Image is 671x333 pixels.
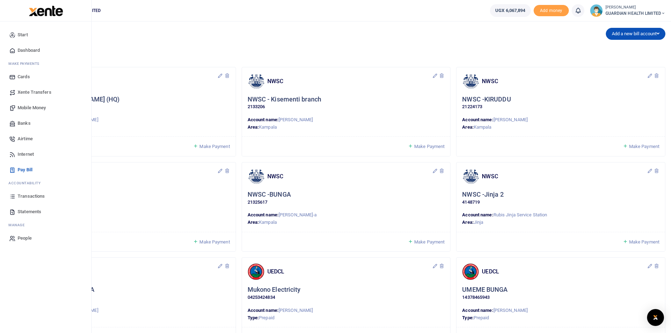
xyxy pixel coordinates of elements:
[279,117,313,122] span: [PERSON_NAME]
[33,103,230,111] p: 2134424
[462,95,511,104] h5: NWSC -KIRUDDU
[18,193,45,200] span: Transactions
[408,238,445,246] a: Make Payment
[493,308,528,313] span: [PERSON_NAME]
[248,103,445,111] p: 2133206
[414,239,445,245] span: Make Payment
[248,286,445,301] div: Click to update
[248,220,259,225] strong: Area:
[267,173,432,180] h4: NWSC
[33,286,230,301] div: Click to update
[482,268,647,276] h4: UEDCL
[482,78,647,85] h4: NWSC
[248,95,445,111] div: Click to update
[6,116,86,131] a: Banks
[534,5,569,17] span: Add money
[605,10,665,17] span: GUARDIAN HEALTH LIMITED
[629,239,659,245] span: Make Payment
[12,61,39,66] span: ake Payments
[6,85,86,100] a: Xente Transfers
[490,4,530,17] a: UGX 6,067,894
[493,212,547,217] span: Rubis Jinja Service Station
[259,220,277,225] span: Kampala
[6,230,86,246] a: People
[18,151,34,158] span: Internet
[18,31,28,38] span: Start
[52,78,217,85] h4: NWSC
[474,124,492,130] span: Kampala
[52,173,217,180] h4: NWSC
[462,191,659,206] div: Click to update
[495,7,525,14] span: UGX 6,067,894
[462,286,508,294] h5: UMEME BUNGA
[279,212,317,217] span: [PERSON_NAME]-a
[27,30,343,38] h4: Bills Payment
[33,95,230,111] div: Click to update
[462,315,474,320] strong: Type:
[590,4,603,17] img: profile-user
[248,191,445,206] div: Click to update
[248,294,445,301] p: 04253424834
[462,117,493,122] strong: Account name:
[6,189,86,204] a: Transactions
[12,222,25,228] span: anage
[493,117,528,122] span: [PERSON_NAME]
[6,220,86,230] li: M
[408,142,445,150] a: Make Payment
[462,286,659,301] div: Click to update
[33,199,230,206] p: 4123352
[623,238,659,246] a: Make Payment
[193,142,230,150] a: Make Payment
[18,104,46,111] span: Mobile Money
[534,5,569,17] li: Toup your wallet
[248,117,279,122] strong: Account name:
[462,103,659,111] p: 21224173
[199,239,230,245] span: Make Payment
[462,191,503,199] h5: NWSC -Jinja 2
[248,191,291,199] h5: NWSC -BUNGA
[462,294,659,301] p: 14378465943
[482,173,647,180] h4: NWSC
[6,43,86,58] a: Dashboard
[267,268,432,276] h4: UEDCL
[6,27,86,43] a: Start
[14,180,41,186] span: countability
[462,308,493,313] strong: Account name:
[6,131,86,147] a: Airtime
[18,73,30,80] span: Cards
[248,286,301,294] h5: Mukono Electricity
[474,315,489,320] span: Prepaid
[248,308,279,313] strong: Account name:
[18,135,33,142] span: Airtime
[248,124,259,130] strong: Area:
[18,235,32,242] span: People
[487,4,533,17] li: Wallet ballance
[623,142,659,150] a: Make Payment
[28,8,63,13] a: logo-small logo-large logo-large
[33,191,230,206] div: Click to update
[18,166,32,173] span: Pay Bill
[248,315,259,320] strong: Type:
[462,199,659,206] p: 4148719
[52,268,217,276] h4: UEDCL
[259,315,274,320] span: Prepaid
[462,95,659,111] div: Click to update
[18,47,40,54] span: Dashboard
[33,294,230,301] p: 04264412786
[199,144,230,149] span: Make Payment
[6,204,86,220] a: Statements
[248,95,321,104] h5: NWSC - Kisementi branch
[18,120,31,127] span: Banks
[18,208,41,215] span: Statements
[248,199,445,206] p: 21325617
[534,7,569,13] a: Add money
[29,6,63,16] img: logo-large
[462,124,474,130] strong: Area:
[6,58,86,69] li: M
[18,89,51,96] span: Xente Transfers
[267,78,432,85] h4: NWSC
[193,238,230,246] a: Make Payment
[279,308,313,313] span: [PERSON_NAME]
[647,309,664,326] div: Open Intercom Messenger
[414,144,445,149] span: Make Payment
